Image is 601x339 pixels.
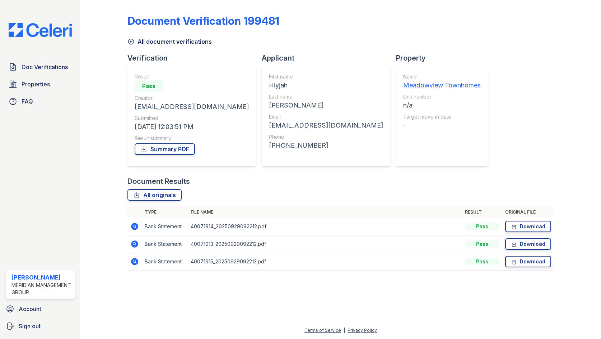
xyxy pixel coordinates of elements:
[269,113,383,120] div: Email
[403,73,481,90] a: Name Meadowview Townhomes
[188,206,462,218] th: File name
[505,238,551,250] a: Download
[403,113,481,120] div: Target move in date
[19,322,41,330] span: Sign out
[135,95,249,102] div: Creator
[135,102,249,112] div: [EMAIL_ADDRESS][DOMAIN_NAME]
[188,253,462,271] td: 40071915_20250929092213.pdf
[403,93,481,100] div: Unit number
[269,93,383,100] div: Last name
[269,100,383,110] div: [PERSON_NAME]
[127,189,182,201] a: All originals
[127,37,212,46] a: All document verifications
[142,253,188,271] td: Bank Statement
[304,328,341,333] a: Terms of Service
[127,14,279,27] div: Document Verification 199481
[262,53,396,63] div: Applicant
[135,143,195,155] a: Summary PDF
[269,133,383,140] div: Phone
[22,63,68,71] span: Doc Verifications
[127,53,262,63] div: Verification
[403,73,481,80] div: Name
[269,80,383,90] div: Hiyjah
[142,218,188,235] td: Bank Statement
[142,206,188,218] th: Type
[462,206,502,218] th: Result
[11,273,72,282] div: [PERSON_NAME]
[135,135,249,142] div: Result summary
[3,23,78,37] img: CE_Logo_Blue-a8612792a0a2168367f1c8372b55b34899dd931a85d93a1a3d3e32e68fde9ad4.png
[403,100,481,110] div: n/a
[502,206,554,218] th: Original file
[403,80,481,90] div: Meadowview Townhomes
[269,140,383,151] div: [PHONE_NUMBER]
[19,305,41,313] span: Account
[188,235,462,253] td: 40071913_20250929092212.pdf
[135,122,249,132] div: [DATE] 12:03:51 PM
[3,302,78,316] a: Account
[188,218,462,235] td: 40071914_20250929092212.pdf
[127,176,190,186] div: Document Results
[403,120,481,130] div: -
[135,73,249,80] div: Result
[465,223,499,230] div: Pass
[269,120,383,130] div: [EMAIL_ADDRESS][DOMAIN_NAME]
[6,60,75,74] a: Doc Verifications
[396,53,494,63] div: Property
[465,258,499,265] div: Pass
[6,77,75,91] a: Properties
[6,94,75,109] a: FAQ
[465,240,499,248] div: Pass
[142,235,188,253] td: Bank Statement
[3,319,78,333] a: Sign out
[135,80,163,92] div: Pass
[22,80,50,89] span: Properties
[344,328,345,333] div: |
[348,328,377,333] a: Privacy Policy
[22,97,33,106] span: FAQ
[11,282,72,296] div: Meridian Management Group
[135,115,249,122] div: Submitted
[269,73,383,80] div: First name
[505,256,551,267] a: Download
[505,221,551,232] a: Download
